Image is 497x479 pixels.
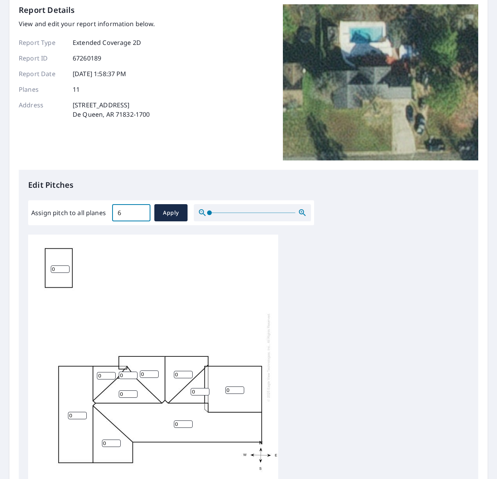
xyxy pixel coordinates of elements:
p: Edit Pitches [28,179,469,191]
button: Apply [154,204,188,221]
p: Report Date [19,69,66,78]
p: Report ID [19,53,66,63]
p: 67260189 [73,53,101,63]
img: Top image [283,4,478,160]
p: [STREET_ADDRESS] De Queen, AR 71832-1700 [73,100,150,119]
p: Planes [19,85,66,94]
p: 11 [73,85,80,94]
p: Address [19,100,66,119]
p: Report Details [19,4,75,16]
span: Apply [161,208,181,218]
p: Report Type [19,38,66,47]
p: View and edit your report information below. [19,19,155,28]
input: 00.0 [112,202,150,224]
p: Extended Coverage 2D [73,38,141,47]
p: [DATE] 1:58:37 PM [73,69,127,78]
label: Assign pitch to all planes [31,208,106,217]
